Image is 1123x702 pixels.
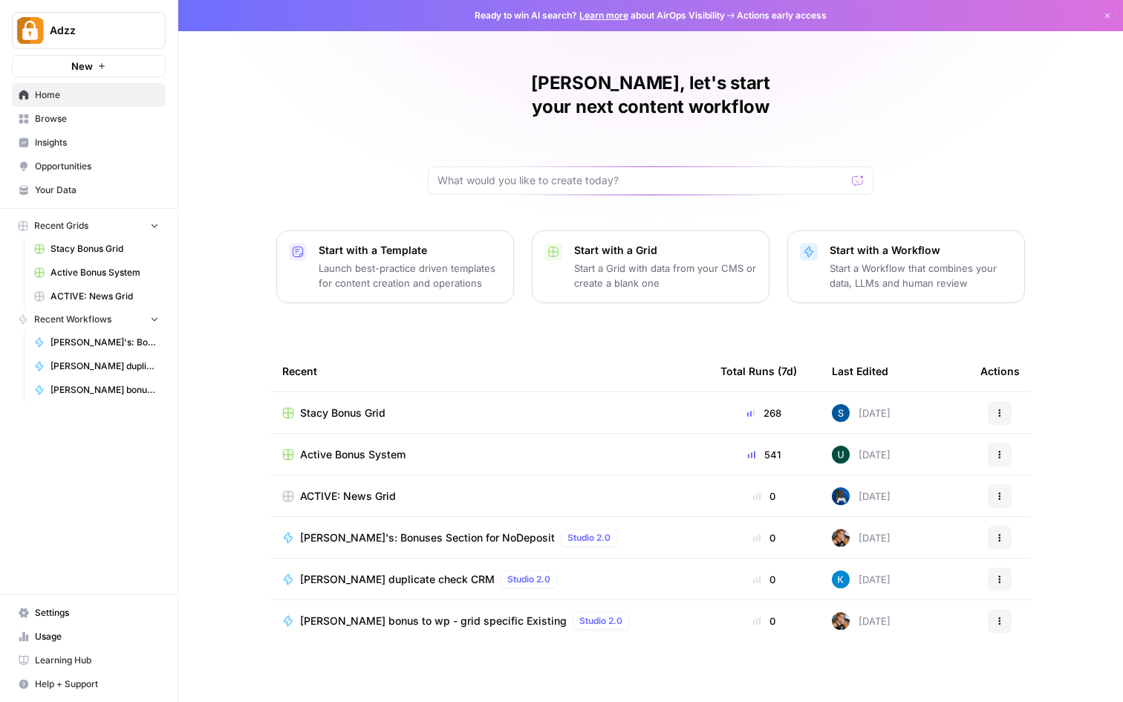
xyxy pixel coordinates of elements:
[832,446,850,464] img: uf81g5a5tcwgkn62ytu717y42if2
[300,572,495,587] span: [PERSON_NAME] duplicate check CRM
[35,88,159,102] span: Home
[282,571,697,588] a: [PERSON_NAME] duplicate check CRMStudio 2.0
[51,336,159,349] span: [PERSON_NAME]'s: Bonuses Section for NoDeposit
[832,404,850,422] img: v57kel29kunc1ymryyci9cunv9zd
[567,531,611,545] span: Studio 2.0
[12,55,166,77] button: New
[282,351,697,391] div: Recent
[579,10,628,21] a: Learn more
[34,219,88,233] span: Recent Grids
[579,614,622,628] span: Studio 2.0
[282,489,697,504] a: ACTIVE: News Grid
[71,59,93,74] span: New
[12,155,166,178] a: Opportunities
[300,447,406,462] span: Active Bonus System
[720,489,808,504] div: 0
[12,107,166,131] a: Browse
[832,404,891,422] div: [DATE]
[437,173,846,188] input: What would you like to create today?
[282,447,697,462] a: Active Bonus System
[832,571,850,588] img: iwdyqet48crsyhqvxhgywfzfcsin
[12,131,166,155] a: Insights
[720,530,808,545] div: 0
[12,12,166,49] button: Workspace: Adzz
[282,406,697,420] a: Stacy Bonus Grid
[12,83,166,107] a: Home
[428,71,873,119] h1: [PERSON_NAME], let's start your next content workflow
[720,572,808,587] div: 0
[282,612,697,630] a: [PERSON_NAME] bonus to wp - grid specific ExistingStudio 2.0
[12,625,166,649] a: Usage
[276,230,514,303] button: Start with a TemplateLaunch best-practice driven templates for content creation and operations
[832,487,891,505] div: [DATE]
[35,606,159,620] span: Settings
[12,215,166,237] button: Recent Grids
[720,447,808,462] div: 541
[300,406,385,420] span: Stacy Bonus Grid
[35,183,159,197] span: Your Data
[12,601,166,625] a: Settings
[319,243,501,258] p: Start with a Template
[27,285,166,308] a: ACTIVE: News Grid
[35,654,159,667] span: Learning Hub
[35,160,159,173] span: Opportunities
[319,261,501,290] p: Launch best-practice driven templates for content creation and operations
[832,487,850,505] img: obct6adctsrob4bvhemgc1bnum42
[27,237,166,261] a: Stacy Bonus Grid
[475,9,725,22] span: Ready to win AI search? about AirOps Visibility
[51,242,159,256] span: Stacy Bonus Grid
[300,530,555,545] span: [PERSON_NAME]'s: Bonuses Section for NoDeposit
[35,112,159,126] span: Browse
[720,351,797,391] div: Total Runs (7d)
[12,649,166,672] a: Learning Hub
[720,614,808,628] div: 0
[300,614,567,628] span: [PERSON_NAME] bonus to wp - grid specific Existing
[832,529,850,547] img: nwfydx8388vtdjnj28izaazbsiv8
[51,266,159,279] span: Active Bonus System
[832,612,850,630] img: nwfydx8388vtdjnj28izaazbsiv8
[507,573,550,586] span: Studio 2.0
[787,230,1025,303] button: Start with a WorkflowStart a Workflow that combines your data, LLMs and human review
[832,571,891,588] div: [DATE]
[34,313,111,326] span: Recent Workflows
[720,406,808,420] div: 268
[832,529,891,547] div: [DATE]
[51,290,159,303] span: ACTIVE: News Grid
[51,360,159,373] span: [PERSON_NAME] duplicate check CRM
[27,331,166,354] a: [PERSON_NAME]'s: Bonuses Section for NoDeposit
[12,178,166,202] a: Your Data
[832,446,891,464] div: [DATE]
[980,351,1020,391] div: Actions
[27,378,166,402] a: [PERSON_NAME] bonus to wp - grid specific Existing
[532,230,769,303] button: Start with a GridStart a Grid with data from your CMS or create a blank one
[830,243,1012,258] p: Start with a Workflow
[574,261,757,290] p: Start a Grid with data from your CMS or create a blank one
[35,677,159,691] span: Help + Support
[300,489,396,504] span: ACTIVE: News Grid
[282,529,697,547] a: [PERSON_NAME]'s: Bonuses Section for NoDepositStudio 2.0
[35,136,159,149] span: Insights
[832,612,891,630] div: [DATE]
[27,261,166,285] a: Active Bonus System
[574,243,757,258] p: Start with a Grid
[35,630,159,643] span: Usage
[17,17,44,44] img: Adzz Logo
[51,383,159,397] span: [PERSON_NAME] bonus to wp - grid specific Existing
[737,9,827,22] span: Actions early access
[12,672,166,696] button: Help + Support
[830,261,1012,290] p: Start a Workflow that combines your data, LLMs and human review
[27,354,166,378] a: [PERSON_NAME] duplicate check CRM
[12,308,166,331] button: Recent Workflows
[50,23,140,38] span: Adzz
[832,351,888,391] div: Last Edited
